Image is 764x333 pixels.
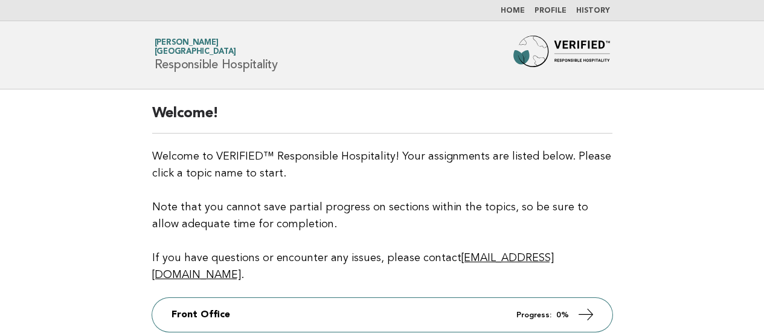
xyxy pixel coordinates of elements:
[155,39,236,56] a: [PERSON_NAME][GEOGRAPHIC_DATA]
[534,7,567,15] a: Profile
[556,311,569,319] strong: 0%
[152,298,612,332] a: Front Office Progress: 0%
[152,148,612,283] p: Welcome to VERIFIED™ Responsible Hospitality! Your assignments are listed below. Please click a t...
[152,104,612,134] h2: Welcome!
[155,48,236,56] span: [GEOGRAPHIC_DATA]
[501,7,525,15] a: Home
[155,39,278,71] h1: Responsible Hospitality
[576,7,610,15] a: History
[516,311,551,319] em: Progress:
[513,36,610,74] img: Forbes Travel Guide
